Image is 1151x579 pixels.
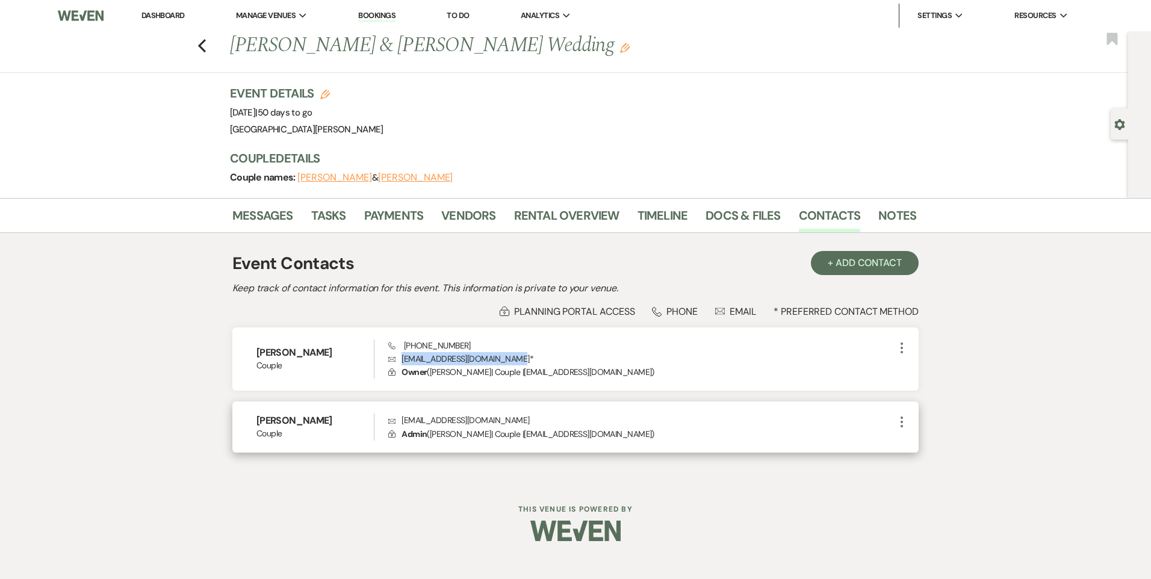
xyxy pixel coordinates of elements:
[388,340,471,351] span: [PHONE_NUMBER]
[236,10,296,22] span: Manage Venues
[441,206,495,232] a: Vendors
[230,31,769,60] h1: [PERSON_NAME] & [PERSON_NAME] Wedding
[58,3,104,28] img: Weven Logo
[230,123,383,135] span: [GEOGRAPHIC_DATA][PERSON_NAME]
[715,305,757,318] div: Email
[638,206,688,232] a: Timeline
[388,413,895,427] p: [EMAIL_ADDRESS][DOMAIN_NAME]
[799,206,861,232] a: Contacts
[811,251,919,275] button: + Add Contact
[230,171,297,184] span: Couple names:
[256,346,374,359] h6: [PERSON_NAME]
[297,173,372,182] button: [PERSON_NAME]
[364,206,424,232] a: Payments
[230,107,312,119] span: [DATE]
[521,10,559,22] span: Analytics
[620,42,630,53] button: Edit
[530,510,621,552] img: Weven Logo
[514,206,619,232] a: Rental Overview
[500,305,634,318] div: Planning Portal Access
[255,107,312,119] span: |
[230,150,904,167] h3: Couple Details
[388,352,895,365] p: [EMAIL_ADDRESS][DOMAIN_NAME] *
[311,206,346,232] a: Tasks
[232,281,919,296] h2: Keep track of contact information for this event. This information is private to your venue.
[256,414,374,427] h6: [PERSON_NAME]
[388,427,895,441] p: ( [PERSON_NAME] | Couple | [EMAIL_ADDRESS][DOMAIN_NAME] )
[378,173,453,182] button: [PERSON_NAME]
[1114,118,1125,129] button: Open lead details
[917,10,952,22] span: Settings
[1014,10,1056,22] span: Resources
[447,10,469,20] a: To Do
[256,427,374,440] span: Couple
[141,10,185,20] a: Dashboard
[232,206,293,232] a: Messages
[258,107,312,119] span: 50 days to go
[878,206,916,232] a: Notes
[388,365,895,379] p: ( [PERSON_NAME] | Couple | [EMAIL_ADDRESS][DOMAIN_NAME] )
[706,206,780,232] a: Docs & Files
[230,85,383,102] h3: Event Details
[652,305,698,318] div: Phone
[358,10,396,22] a: Bookings
[256,359,374,372] span: Couple
[402,367,427,377] span: Owner
[297,172,453,184] span: &
[402,429,427,439] span: Admin
[232,305,919,318] div: * Preferred Contact Method
[232,251,354,276] h1: Event Contacts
